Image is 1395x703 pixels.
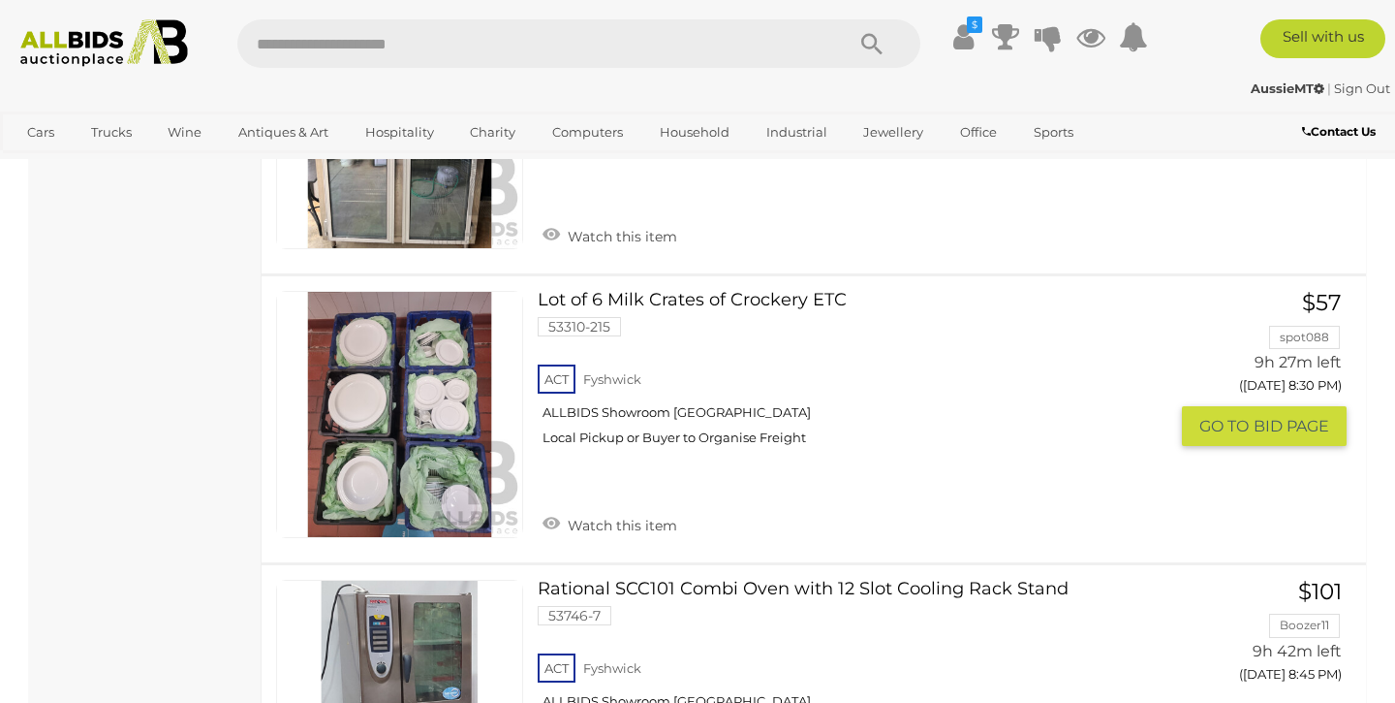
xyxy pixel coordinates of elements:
[1260,19,1385,58] a: Sell with us
[353,116,447,148] a: Hospitality
[1302,121,1380,143] a: Contact Us
[647,116,742,148] a: Household
[1254,416,1329,436] span: BID PAGE
[552,2,1167,172] a: Orford Double Door Commercial Fridge 53548-2 ACT Fyshwick ALLBIDS Showroom [GEOGRAPHIC_DATA] Loca...
[563,517,677,534] span: Watch this item
[1327,80,1331,96] span: |
[754,116,840,148] a: Industrial
[457,116,528,148] a: Charity
[1196,580,1347,693] a: $101 Boozer11 9h 42m left ([DATE] 8:45 PM)
[823,19,920,68] button: Search
[851,116,936,148] a: Jewellery
[1251,80,1324,96] strong: AussieMT
[1021,116,1086,148] a: Sports
[15,116,67,148] a: Cars
[1251,80,1327,96] a: AussieMT
[1334,80,1390,96] a: Sign Out
[1199,416,1254,436] span: GO TO
[1302,124,1376,139] b: Contact Us
[1182,406,1347,446] button: GO TOBID PAGE
[947,116,1009,148] a: Office
[11,19,199,67] img: Allbids.com.au
[563,228,677,245] span: Watch this item
[1302,289,1342,316] span: $57
[226,116,341,148] a: Antiques & Art
[552,291,1167,461] a: Lot of 6 Milk Crates of Crockery ETC 53310-215 ACT Fyshwick ALLBIDS Showroom [GEOGRAPHIC_DATA] Lo...
[1298,578,1342,605] span: $101
[538,220,682,249] a: Watch this item
[78,116,144,148] a: Trucks
[540,116,635,148] a: Computers
[155,116,214,148] a: Wine
[15,148,177,180] a: [GEOGRAPHIC_DATA]
[538,509,682,538] a: Watch this item
[967,16,982,33] i: $
[1196,291,1347,448] a: $57 spot088 9h 27m left ([DATE] 8:30 PM) GO TOBID PAGE
[948,19,977,54] a: $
